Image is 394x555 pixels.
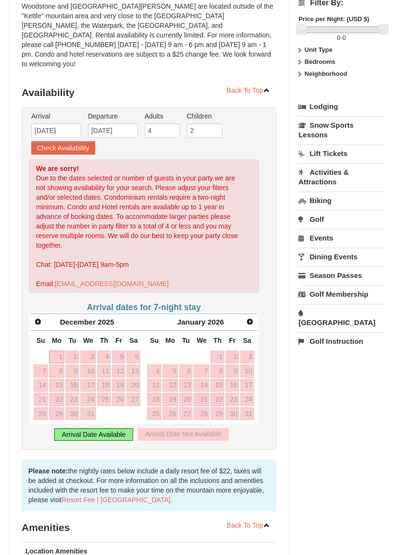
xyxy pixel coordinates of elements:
a: 21 [34,393,48,406]
span: Friday [115,337,122,344]
a: 4 [97,350,111,364]
a: Back To Top [221,518,276,532]
a: 20 [126,379,140,392]
a: 30 [65,407,79,421]
a: 24 [80,393,96,406]
a: Snow Sports Lessons [298,116,384,144]
label: Children [187,111,222,121]
a: 31 [80,407,96,421]
a: 19 [112,379,125,392]
a: Golf Membership [298,285,384,303]
strong: Bedrooms [305,58,335,65]
a: 10 [240,364,254,378]
div: Arrival Date Available [54,428,134,441]
span: Saturday [129,337,137,344]
label: Adults [145,111,180,121]
a: 3 [80,350,96,364]
span: Next [246,318,254,326]
a: 15 [210,379,224,392]
strong: We are sorry! [36,165,79,172]
a: 7 [194,364,209,378]
strong: Price per Night: (USD $) [298,15,369,23]
a: 21 [194,393,209,406]
span: Monday [165,337,175,344]
span: Friday [229,337,236,344]
span: Thursday [100,337,108,344]
strong: Location Amenities [25,547,87,555]
a: 13 [179,379,193,392]
a: Biking [298,192,384,209]
a: 9 [225,364,239,378]
span: Wednesday [197,337,207,344]
a: 18 [97,379,111,392]
h3: Availability [22,83,276,102]
a: 11 [147,379,161,392]
a: 23 [225,393,239,406]
span: December [60,318,96,326]
div: the nightly rates below include a daily resort fee of $22, taxes will be added at checkout. For m... [22,459,276,511]
a: [GEOGRAPHIC_DATA] [298,304,384,331]
a: 30 [225,407,239,421]
a: 31 [240,407,254,421]
a: 28 [34,407,48,421]
a: 24 [240,393,254,406]
div: Woodstone and [GEOGRAPHIC_DATA][PERSON_NAME] are located outside of the "Kettle" mountain area an... [22,1,276,78]
a: 8 [210,364,224,378]
a: 14 [194,379,209,392]
a: 1 [210,350,224,364]
a: 28 [194,407,209,421]
a: 15 [49,379,65,392]
span: Wednesday [83,337,93,344]
button: Check Availability [31,141,95,155]
span: 2026 [208,318,224,326]
div: Arrival Date Not Available [138,428,228,441]
a: 16 [225,379,239,392]
a: Back To Top [221,83,276,97]
label: - [298,33,384,43]
a: 22 [49,393,65,406]
a: 6 [126,350,140,364]
a: 11 [97,364,111,378]
a: Prev [31,315,45,328]
a: 22 [210,393,224,406]
a: 1 [49,350,65,364]
a: 5 [162,364,178,378]
span: Tuesday [182,337,190,344]
a: Season Passes [298,266,384,284]
span: Sunday [150,337,159,344]
div: Due to the dates selected or number of guests in your party we are not showing availability for y... [29,159,259,293]
a: 2 [225,350,239,364]
a: Dining Events [298,248,384,265]
a: 25 [97,393,111,406]
a: Lodging [298,98,384,115]
a: 12 [112,364,125,378]
span: Prev [34,318,42,326]
a: Golf [298,210,384,228]
a: 29 [210,407,224,421]
a: Events [298,229,384,247]
span: January [177,318,206,326]
a: 8 [49,364,65,378]
span: 0 [343,34,346,41]
strong: Please note: [28,467,68,475]
span: Tuesday [69,337,76,344]
a: 5 [112,350,125,364]
a: 17 [80,379,96,392]
strong: Neighborhood [305,70,347,77]
a: 17 [240,379,254,392]
a: 18 [147,393,161,406]
a: 13 [126,364,140,378]
a: Resort Fee | [GEOGRAPHIC_DATA] [62,496,170,504]
a: 6 [179,364,193,378]
a: 3 [240,350,254,364]
a: 16 [65,379,79,392]
label: Arrival [31,111,81,121]
a: 2 [65,350,79,364]
a: 12 [162,379,178,392]
a: 26 [162,407,178,421]
a: 10 [80,364,96,378]
a: 26 [112,393,125,406]
a: Next [243,315,257,328]
a: 14 [34,379,48,392]
strong: Unit Type [305,46,332,53]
